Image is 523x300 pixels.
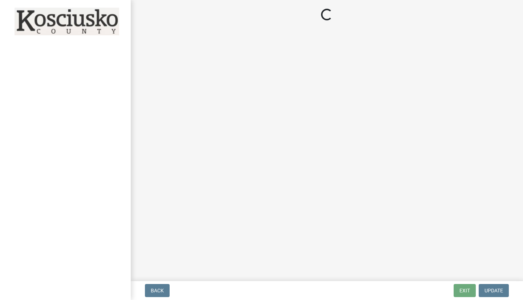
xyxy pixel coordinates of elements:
[145,284,170,297] button: Back
[151,288,164,293] span: Back
[454,284,476,297] button: Exit
[479,284,509,297] button: Update
[15,8,119,35] img: Kosciusko County, Indiana
[485,288,503,293] span: Update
